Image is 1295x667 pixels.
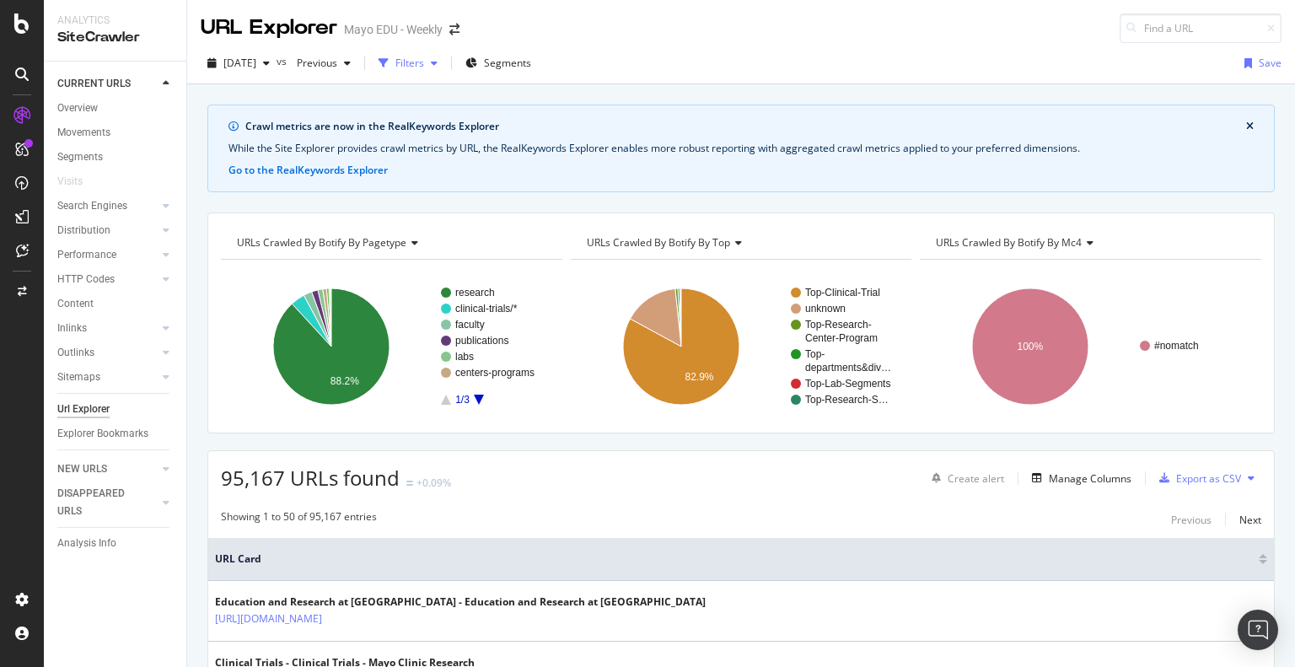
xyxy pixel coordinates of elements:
div: Filters [395,56,424,70]
div: Analysis Info [57,535,116,552]
img: Equal [406,481,413,486]
svg: A chart. [920,273,1257,420]
text: Top-Clinical-Trial [805,287,880,299]
button: Previous [1171,509,1212,530]
span: Previous [290,56,337,70]
div: Distribution [57,222,110,239]
div: Education and Research at [GEOGRAPHIC_DATA] - Education and Research at [GEOGRAPHIC_DATA] [215,594,706,610]
button: close banner [1242,116,1258,137]
text: 88.2% [330,375,359,387]
div: Analytics [57,13,173,28]
svg: A chart. [571,273,908,420]
span: 2025 Oct. 12th [223,56,256,70]
text: faculty [455,319,485,331]
div: Sitemaps [57,368,100,386]
div: Overview [57,100,98,117]
button: Previous [290,50,357,77]
div: Next [1239,513,1261,527]
a: Sitemaps [57,368,158,386]
span: Segments [484,56,531,70]
div: Performance [57,246,116,264]
a: Distribution [57,222,158,239]
div: HTTP Codes [57,271,115,288]
div: Segments [57,148,103,166]
a: Inlinks [57,320,158,337]
div: arrow-right-arrow-left [449,24,459,35]
text: Top-Research- [805,319,872,331]
svg: A chart. [221,273,558,420]
a: Visits [57,173,99,191]
a: Explorer Bookmarks [57,425,175,443]
button: Filters [372,50,444,77]
div: While the Site Explorer provides crawl metrics by URL, the RealKeywords Explorer enables more rob... [228,141,1254,156]
a: Segments [57,148,175,166]
span: URLs Crawled By Botify By pagetype [237,235,406,250]
text: centers-programs [455,367,535,379]
div: Crawl metrics are now in the RealKeywords Explorer [245,119,1246,134]
a: Overview [57,100,175,117]
h4: URLs Crawled By Botify By pagetype [234,229,547,256]
text: 82.9% [685,371,713,383]
button: Export as CSV [1153,465,1241,492]
div: Open Intercom Messenger [1238,610,1278,650]
div: Outlinks [57,344,94,362]
div: Showing 1 to 50 of 95,167 entries [221,509,377,530]
a: Url Explorer [57,401,175,418]
text: Top-Research-S… [805,394,889,406]
button: Segments [459,50,538,77]
div: Visits [57,173,83,191]
div: +0.09% [416,476,451,490]
h4: URLs Crawled By Botify By top [583,229,897,256]
text: #nomatch [1154,340,1199,352]
div: NEW URLS [57,460,107,478]
a: Analysis Info [57,535,175,552]
div: DISAPPEARED URLS [57,485,142,520]
div: CURRENT URLS [57,75,131,93]
div: URL Explorer [201,13,337,42]
a: Performance [57,246,158,264]
div: Explorer Bookmarks [57,425,148,443]
span: 95,167 URLs found [221,464,400,492]
a: [URL][DOMAIN_NAME] [215,611,322,627]
div: Content [57,295,94,313]
text: Top-Lab-Segments [805,378,890,390]
div: info banner [207,105,1275,192]
button: Save [1238,50,1282,77]
button: Create alert [925,465,1004,492]
span: URL Card [215,551,1255,567]
text: unknown [805,303,846,315]
div: SiteCrawler [57,28,173,47]
text: labs [455,351,474,363]
a: Content [57,295,175,313]
span: URLs Crawled By Botify By top [587,235,730,250]
div: Create alert [948,471,1004,486]
text: 100% [1018,341,1044,352]
a: Search Engines [57,197,158,215]
div: Manage Columns [1049,471,1131,486]
input: Find a URL [1120,13,1282,43]
text: clinical-trials/* [455,303,518,315]
div: Movements [57,124,110,142]
a: Movements [57,124,175,142]
a: CURRENT URLS [57,75,158,93]
div: Mayo EDU - Weekly [344,21,443,38]
text: research [455,287,495,299]
a: Outlinks [57,344,158,362]
div: Previous [1171,513,1212,527]
button: Next [1239,509,1261,530]
text: Top- [805,348,825,360]
button: Manage Columns [1025,468,1131,488]
h4: URLs Crawled By Botify By mc4 [932,229,1246,256]
a: HTTP Codes [57,271,158,288]
text: 1/3 [455,394,470,406]
text: publications [455,335,508,347]
button: Go to the RealKeywords Explorer [228,163,388,178]
text: departments&div… [805,362,891,374]
div: Save [1259,56,1282,70]
text: Center-Program [805,332,878,344]
button: [DATE] [201,50,277,77]
div: Search Engines [57,197,127,215]
span: vs [277,54,290,68]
